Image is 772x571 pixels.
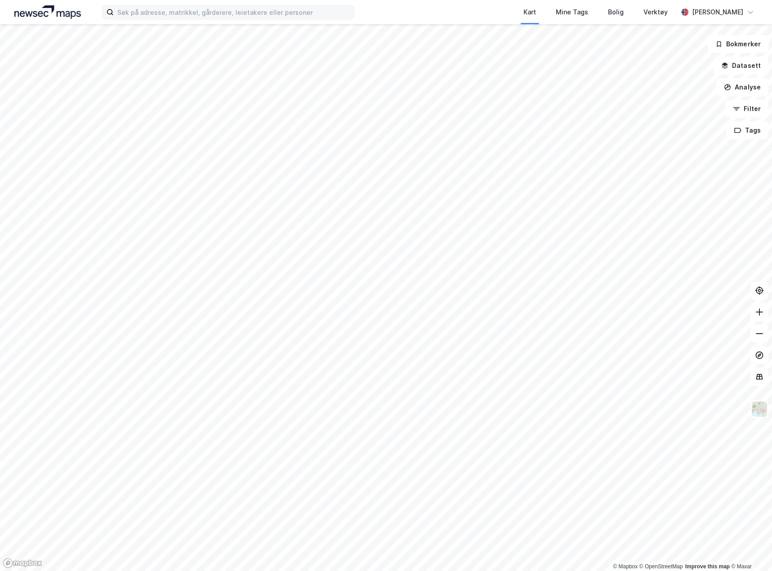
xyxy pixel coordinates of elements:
div: Verktøy [643,7,668,18]
iframe: Chat Widget [727,528,772,571]
input: Søk på adresse, matrikkel, gårdeiere, leietakere eller personer [114,5,354,19]
div: Mine Tags [556,7,588,18]
div: Kontrollprogram for chat [727,528,772,571]
div: [PERSON_NAME] [692,7,743,18]
div: Kart [524,7,536,18]
div: Bolig [608,7,624,18]
img: logo.a4113a55bc3d86da70a041830d287a7e.svg [14,5,81,19]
